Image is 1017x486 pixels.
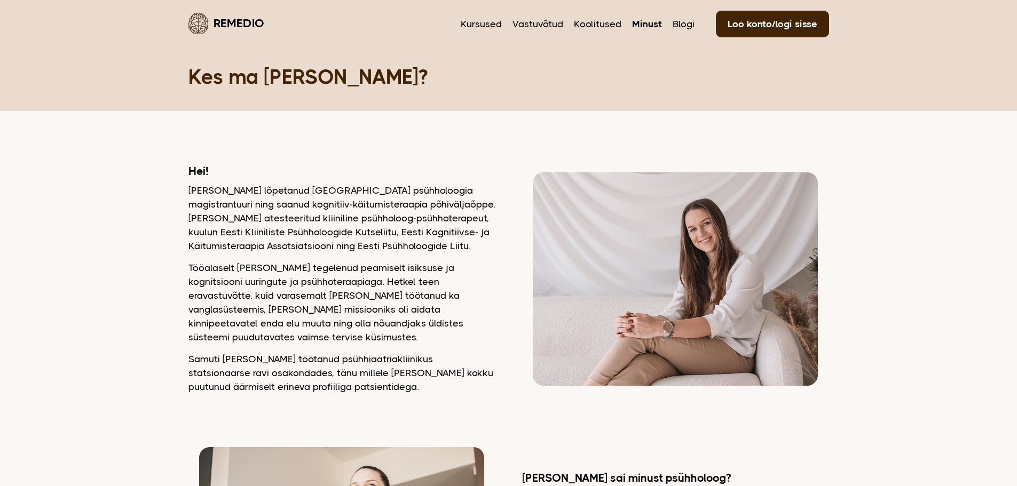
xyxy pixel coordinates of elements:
h1: Kes ma [PERSON_NAME]? [188,64,829,90]
a: Kursused [461,17,502,31]
img: Dagmar vaatamas kaamerasse [533,172,817,386]
a: Blogi [673,17,695,31]
p: Samuti [PERSON_NAME] töötanud psühhiaatriakliinikus statsionaarse ravi osakondades, tänu millele ... [188,352,495,394]
img: Remedio logo [188,13,208,34]
a: Minust [632,17,662,31]
a: Remedio [188,11,264,36]
h2: Hei! [188,164,495,178]
a: Koolitused [574,17,621,31]
p: Tööalaselt [PERSON_NAME] tegelenud peamiselt isiksuse ja kognitsiooni uuringute ja psühhoteraapia... [188,261,495,344]
a: Vastuvõtud [513,17,563,31]
a: Loo konto/logi sisse [716,11,829,37]
p: [PERSON_NAME] lõpetanud [GEOGRAPHIC_DATA] psühholoogia magistrantuuri ning saanud kognitiiv-käitu... [188,184,495,253]
h2: [PERSON_NAME] sai minust psühholoog? [522,471,829,485]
